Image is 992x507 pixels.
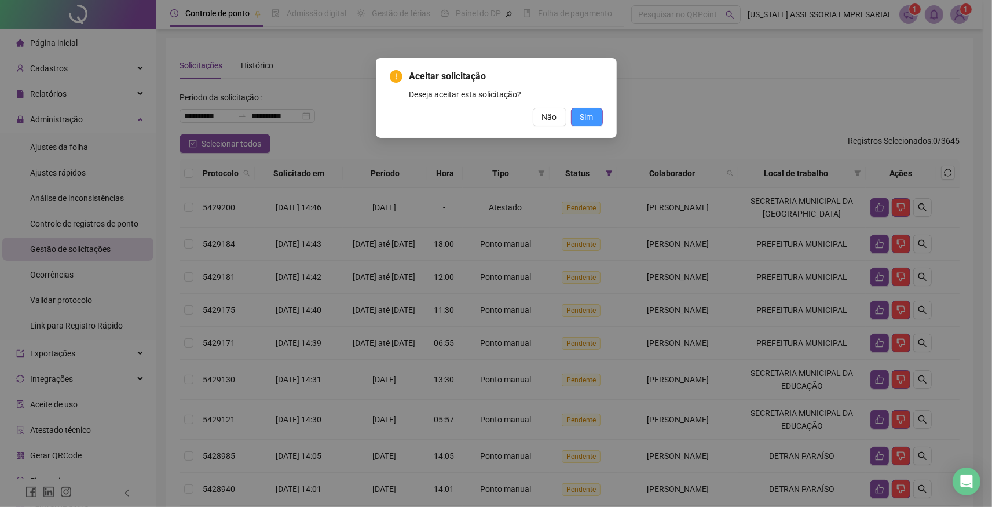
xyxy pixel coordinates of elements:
span: Aceitar solicitação [409,70,603,83]
span: Não [542,111,557,123]
span: exclamation-circle [390,70,402,83]
span: Sim [580,111,594,123]
button: Sim [571,108,603,126]
button: Não [533,108,566,126]
div: Open Intercom Messenger [953,468,980,495]
div: Deseja aceitar esta solicitação? [409,88,603,101]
